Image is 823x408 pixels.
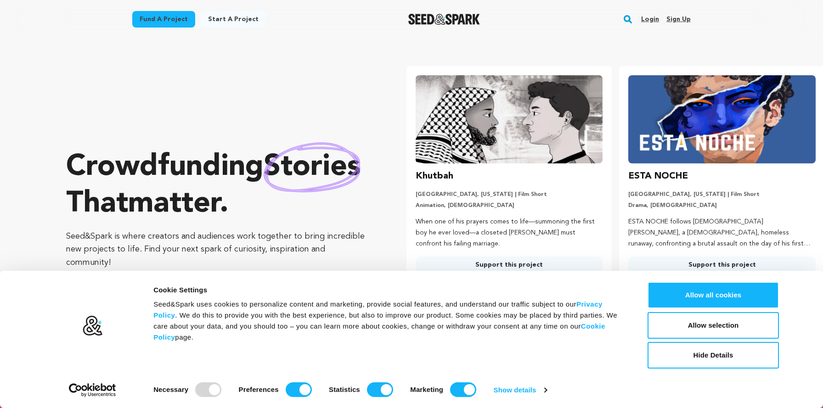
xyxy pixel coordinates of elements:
div: Cookie Settings [153,285,627,296]
button: Allow selection [648,312,779,339]
a: Privacy Policy [153,300,603,319]
a: Sign up [666,12,691,27]
strong: Statistics [329,386,360,393]
strong: Marketing [410,386,443,393]
a: Show details [494,383,547,397]
strong: Preferences [239,386,279,393]
a: Fund a project [132,11,195,28]
button: Hide Details [648,342,779,369]
h3: Khutbah [416,169,453,184]
img: Khutbah image [416,75,603,163]
h3: ESTA NOCHE [628,169,688,184]
strong: Necessary [153,386,188,393]
img: Seed&Spark Logo Dark Mode [408,14,480,25]
p: Seed&Spark is where creators and audiences work together to bring incredible new projects to life... [66,230,370,269]
a: Seed&Spark Homepage [408,14,480,25]
p: [GEOGRAPHIC_DATA], [US_STATE] | Film Short [628,191,816,198]
img: logo [82,315,103,336]
img: hand sketched image [264,142,361,192]
div: Seed&Spark uses cookies to personalize content and marketing, provide social features, and unders... [153,299,627,343]
img: ESTA NOCHE image [628,75,816,163]
p: Drama, [DEMOGRAPHIC_DATA] [628,202,816,209]
a: Support this project [628,257,816,273]
p: When one of his prayers comes to life—summoning the first boy he ever loved—a closeted [PERSON_NA... [416,217,603,249]
a: Login [641,12,659,27]
button: Allow all cookies [648,282,779,308]
a: Support this project [416,257,603,273]
a: Usercentrics Cookiebot - opens in a new window [52,383,133,397]
p: Animation, [DEMOGRAPHIC_DATA] [416,202,603,209]
p: Crowdfunding that . [66,149,370,223]
p: [GEOGRAPHIC_DATA], [US_STATE] | Film Short [416,191,603,198]
span: matter [128,190,220,219]
a: Start a project [201,11,266,28]
p: ESTA NOCHE follows [DEMOGRAPHIC_DATA] [PERSON_NAME], a [DEMOGRAPHIC_DATA], homeless runaway, conf... [628,217,816,249]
